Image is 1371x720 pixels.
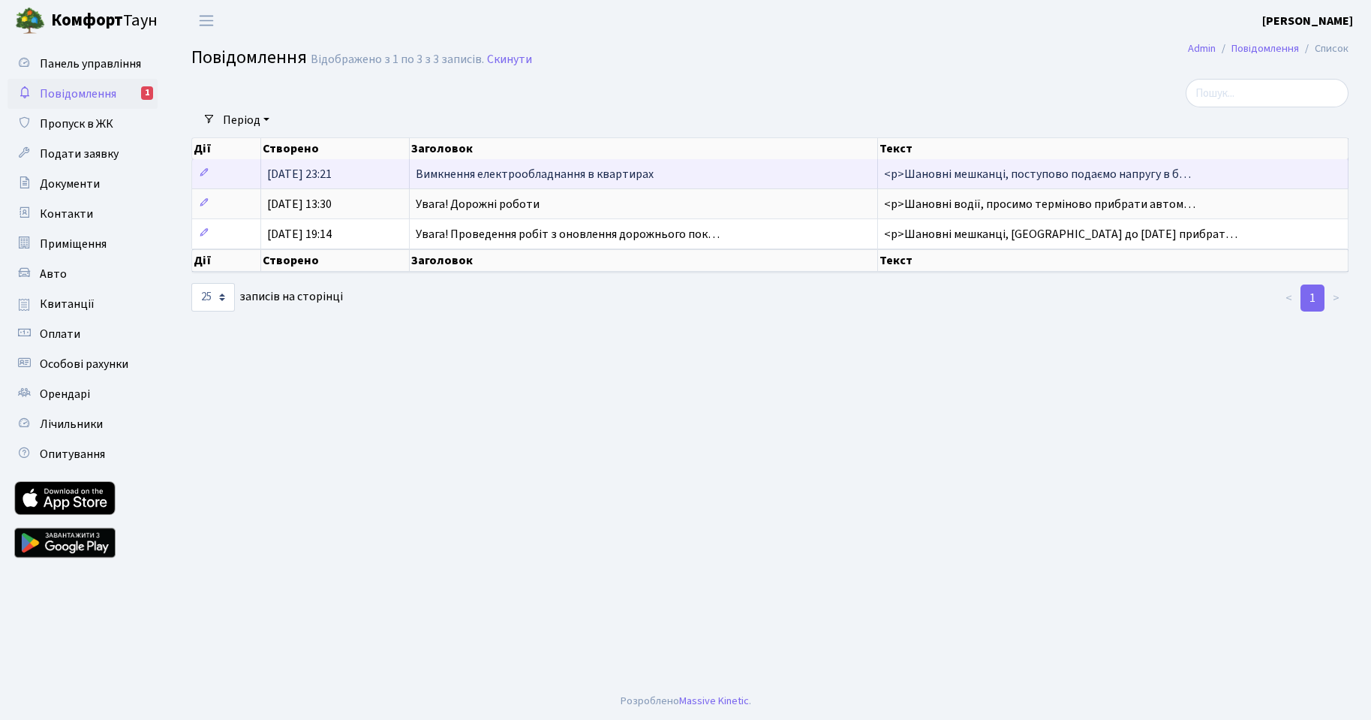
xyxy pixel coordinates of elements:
span: [DATE] 23:21 [267,166,332,182]
b: Комфорт [51,8,123,32]
a: Приміщення [8,229,158,259]
a: Панель управління [8,49,158,79]
a: Оплати [8,319,158,349]
th: Заголовок [410,249,878,272]
span: Оплати [40,326,80,342]
a: Особові рахунки [8,349,158,379]
nav: breadcrumb [1165,33,1371,65]
span: <p>Шановні мешканці, [GEOGRAPHIC_DATA] до [DATE] прибрат… [884,226,1237,243]
a: Період [217,107,275,133]
a: Massive Kinetic [679,693,749,709]
li: Список [1299,41,1348,57]
a: [PERSON_NAME] [1262,12,1353,30]
th: Створено [261,138,410,159]
span: Увага! Дорожні роботи [416,196,540,212]
a: 1 [1300,285,1324,312]
a: Пропуск в ЖК [8,109,158,139]
img: logo.png [15,6,45,36]
div: 1 [141,86,153,100]
span: Лічильники [40,416,103,432]
span: Увага! Проведення робіт з оновлення дорожнього пок… [416,226,720,243]
a: Опитування [8,439,158,469]
span: Повідомлення [191,44,307,71]
a: Скинути [487,53,532,67]
span: Повідомлення [40,86,116,102]
th: Дії [192,138,261,159]
a: Подати заявку [8,139,158,169]
span: Авто [40,266,67,282]
a: Орендарі [8,379,158,409]
b: [PERSON_NAME] [1262,13,1353,29]
th: Дії [192,249,261,272]
span: Орендарі [40,386,90,402]
span: Особові рахунки [40,356,128,372]
a: Лічильники [8,409,158,439]
span: Документи [40,176,100,192]
a: Документи [8,169,158,199]
th: Заголовок [410,138,878,159]
span: [DATE] 19:14 [267,226,332,243]
select: записів на сторінці [191,283,235,312]
div: Розроблено . [621,693,751,709]
span: Подати заявку [40,146,119,162]
span: Контакти [40,206,93,222]
a: Повідомлення1 [8,79,158,109]
span: Пропуск в ЖК [40,116,113,132]
a: Admin [1188,41,1216,56]
span: [DATE] 13:30 [267,196,332,212]
span: Панель управління [40,56,141,72]
div: Відображено з 1 по 3 з 3 записів. [311,53,484,67]
span: Опитування [40,446,105,462]
span: <p>Шановні мешканці, поступово подаємо напругу в б… [884,166,1191,182]
input: Пошук... [1186,79,1348,107]
th: Текст [878,249,1348,272]
span: <p>Шановні водії, просимо терміново прибрати автом… [884,196,1195,212]
label: записів на сторінці [191,283,343,312]
th: Текст [878,138,1348,159]
a: Контакти [8,199,158,229]
a: Квитанції [8,289,158,319]
span: Таун [51,8,158,34]
a: Авто [8,259,158,289]
span: Приміщення [40,236,107,252]
button: Переключити навігацію [188,8,225,33]
a: Повідомлення [1231,41,1299,56]
th: Створено [261,249,410,272]
span: Квитанції [40,296,95,312]
span: Вимкнення електрообладнання в квартирах [416,166,654,182]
